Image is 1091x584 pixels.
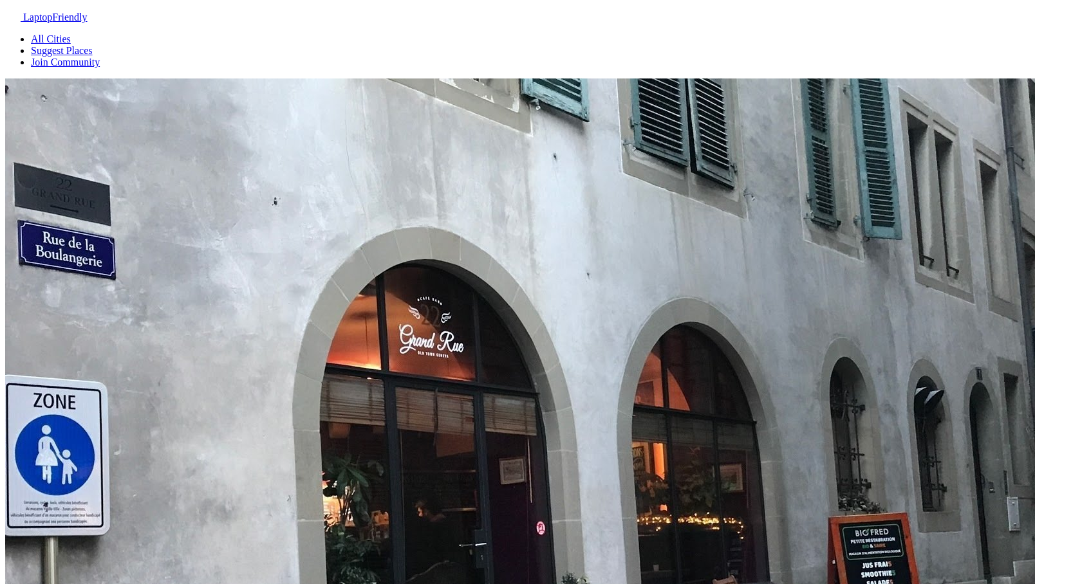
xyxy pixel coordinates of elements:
[31,57,100,68] a: Join Community
[52,12,87,23] span: Friendly
[31,33,71,44] a: All Cities
[5,5,21,21] img: LaptopFriendly
[5,12,88,23] a: LaptopFriendly LaptopFriendly
[23,12,52,23] span: Laptop
[31,45,93,56] a: Suggest Places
